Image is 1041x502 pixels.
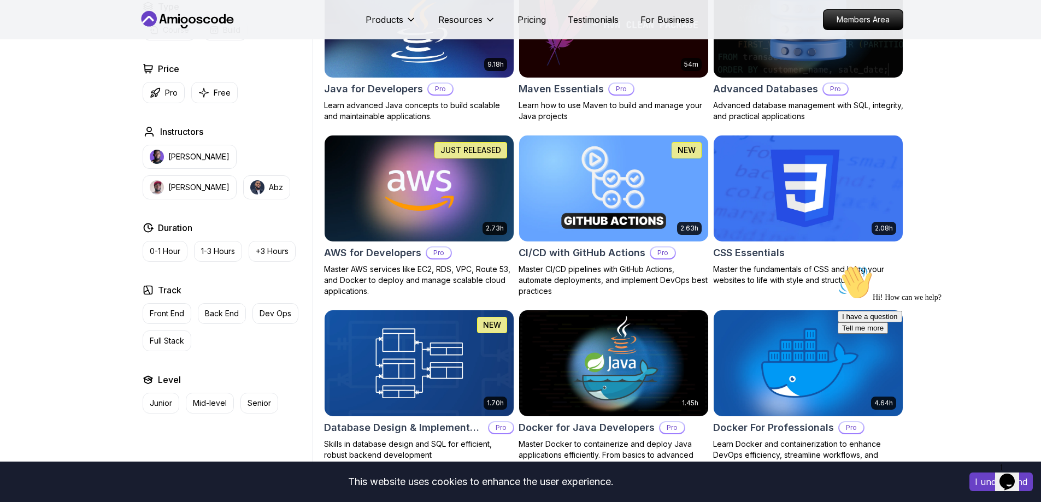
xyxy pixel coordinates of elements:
[143,241,187,262] button: 0-1 Hour
[250,180,264,194] img: instructor img
[143,145,237,169] button: instructor img[PERSON_NAME]
[680,224,698,233] p: 2.63h
[519,310,709,482] a: Docker for Java Developers card1.45hDocker for Java DevelopersProMaster Docker to containerize an...
[519,135,708,241] img: CI/CD with GitHub Actions card
[713,100,903,122] p: Advanced database management with SQL, integrity, and practical applications
[682,399,698,407] p: 1.45h
[995,458,1030,491] iframe: chat widget
[214,87,231,98] p: Free
[366,13,403,26] p: Products
[824,10,903,29] p: Members Area
[260,308,291,319] p: Dev Ops
[158,221,192,234] h2: Duration
[324,420,484,435] h2: Database Design & Implementation
[324,135,514,297] a: AWS for Developers card2.73hJUST RELEASEDAWS for DevelopersProMaster AWS services like EC2, RDS, ...
[8,470,953,494] div: This website uses cookies to enhance the user experience.
[201,246,235,257] p: 1-3 Hours
[252,303,298,324] button: Dev Ops
[678,145,696,156] p: NEW
[487,60,504,69] p: 9.18h
[440,145,501,156] p: JUST RELEASED
[143,82,185,103] button: Pro
[324,439,514,460] p: Skills in database design and SQL for efficient, robust backend development
[875,224,893,233] p: 2.08h
[487,399,504,407] p: 1.70h
[568,13,619,26] a: Testimonials
[186,393,234,414] button: Mid-level
[519,245,645,261] h2: CI/CD with GitHub Actions
[143,330,191,351] button: Full Stack
[198,303,246,324] button: Back End
[150,246,180,257] p: 0-1 Hour
[519,420,655,435] h2: Docker for Java Developers
[824,84,848,95] p: Pro
[4,50,69,62] button: I have a question
[4,33,108,41] span: Hi! How can we help?
[519,439,709,482] p: Master Docker to containerize and deploy Java applications efficiently. From basics to advanced J...
[489,422,513,433] p: Pro
[519,135,709,297] a: CI/CD with GitHub Actions card2.63hNEWCI/CD with GitHub ActionsProMaster CI/CD pipelines with Git...
[150,398,172,409] p: Junior
[713,245,785,261] h2: CSS Essentials
[640,13,694,26] a: For Business
[168,151,230,162] p: [PERSON_NAME]
[713,135,903,286] a: CSS Essentials card2.08hCSS EssentialsMaster the fundamentals of CSS and bring your websites to l...
[519,81,604,97] h2: Maven Essentials
[191,82,238,103] button: Free
[428,84,452,95] p: Pro
[660,422,684,433] p: Pro
[483,320,501,330] p: NEW
[205,308,239,319] p: Back End
[438,13,483,26] p: Resources
[427,247,451,258] p: Pro
[833,261,1030,453] iframe: chat widget
[4,4,39,39] img: :wave:
[519,264,709,297] p: Master CI/CD pipelines with GitHub Actions, automate deployments, and implement DevOps best pract...
[714,310,903,416] img: Docker For Professionals card
[194,241,242,262] button: 1-3 Hours
[256,246,289,257] p: +3 Hours
[269,182,283,193] p: Abz
[243,175,290,199] button: instructor imgAbz
[143,175,237,199] button: instructor img[PERSON_NAME]
[486,224,504,233] p: 2.73h
[609,84,633,95] p: Pro
[713,310,903,471] a: Docker For Professionals card4.64hDocker For ProfessionalsProLearn Docker and containerization to...
[517,13,546,26] p: Pricing
[324,100,514,122] p: Learn advanced Java concepts to build scalable and maintainable applications.
[249,241,296,262] button: +3 Hours
[150,150,164,164] img: instructor img
[651,247,675,258] p: Pro
[969,473,1033,491] button: Accept cookies
[823,9,903,30] a: Members Area
[150,308,184,319] p: Front End
[324,310,514,460] a: Database Design & Implementation card1.70hNEWDatabase Design & ImplementationProSkills in databas...
[150,180,164,194] img: instructor img
[168,182,230,193] p: [PERSON_NAME]
[325,310,514,416] img: Database Design & Implementation card
[158,62,179,75] h2: Price
[713,439,903,471] p: Learn Docker and containerization to enhance DevOps efficiency, streamline workflows, and improve...
[324,81,423,97] h2: Java for Developers
[519,100,709,122] p: Learn how to use Maven to build and manage your Java projects
[324,245,421,261] h2: AWS for Developers
[158,284,181,297] h2: Track
[438,13,496,35] button: Resources
[143,393,179,414] button: Junior
[160,125,203,138] h2: Instructors
[714,135,903,241] img: CSS Essentials card
[248,398,271,409] p: Senior
[193,398,227,409] p: Mid-level
[713,420,834,435] h2: Docker For Professionals
[713,81,818,97] h2: Advanced Databases
[713,264,903,286] p: Master the fundamentals of CSS and bring your websites to life with style and structure.
[158,373,181,386] h2: Level
[240,393,278,414] button: Senior
[684,60,698,69] p: 54m
[4,4,201,73] div: 👋Hi! How can we help?I have a questionTell me more
[165,87,178,98] p: Pro
[4,62,55,73] button: Tell me more
[150,335,184,346] p: Full Stack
